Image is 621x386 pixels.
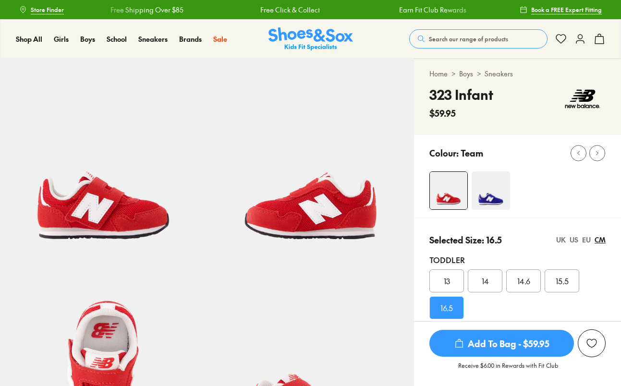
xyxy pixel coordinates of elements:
[399,5,466,15] a: Earn Fit Club Rewards
[409,29,548,48] button: Search our range of products
[213,34,227,44] a: Sale
[207,59,414,265] img: 5-551788_1
[458,361,558,378] p: Receive $6.00 in Rewards with Fit Club
[429,146,459,159] p: Colour:
[138,34,168,44] a: Sneakers
[31,5,64,14] span: Store Finder
[429,107,456,120] span: $59.95
[531,5,602,14] span: Book a FREE Expert Fitting
[429,69,448,79] a: Home
[444,275,450,287] span: 13
[595,235,606,245] div: CM
[429,69,606,79] div: > >
[556,235,566,245] div: UK
[459,69,473,79] a: Boys
[520,1,602,18] a: Book a FREE Expert Fitting
[570,235,578,245] div: US
[19,1,64,18] a: Store Finder
[429,233,502,246] p: Selected Size: 16.5
[472,171,510,210] img: 4-551781_1
[107,34,127,44] a: School
[556,275,569,287] span: 15.5
[461,146,483,159] p: Team
[110,5,183,15] a: Free Shipping Over $85
[429,330,574,357] span: Add To Bag - $59.95
[16,34,42,44] a: Shop All
[260,5,319,15] a: Free Click & Collect
[485,69,513,79] a: Sneakers
[482,275,489,287] span: 14
[80,34,95,44] a: Boys
[440,302,453,314] span: 16.5
[429,35,508,43] span: Search our range of products
[517,275,530,287] span: 14.6
[268,27,353,51] img: SNS_Logo_Responsive.svg
[268,27,353,51] a: Shoes & Sox
[429,329,574,357] button: Add To Bag - $59.95
[429,254,606,265] div: Toddler
[429,84,493,105] h4: 323 Infant
[582,235,591,245] div: EU
[10,322,48,357] iframe: Gorgias live chat messenger
[430,172,467,209] img: 4-551787_1
[578,329,606,357] button: Add to Wishlist
[54,34,69,44] a: Girls
[179,34,202,44] a: Brands
[560,84,606,113] img: Vendor logo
